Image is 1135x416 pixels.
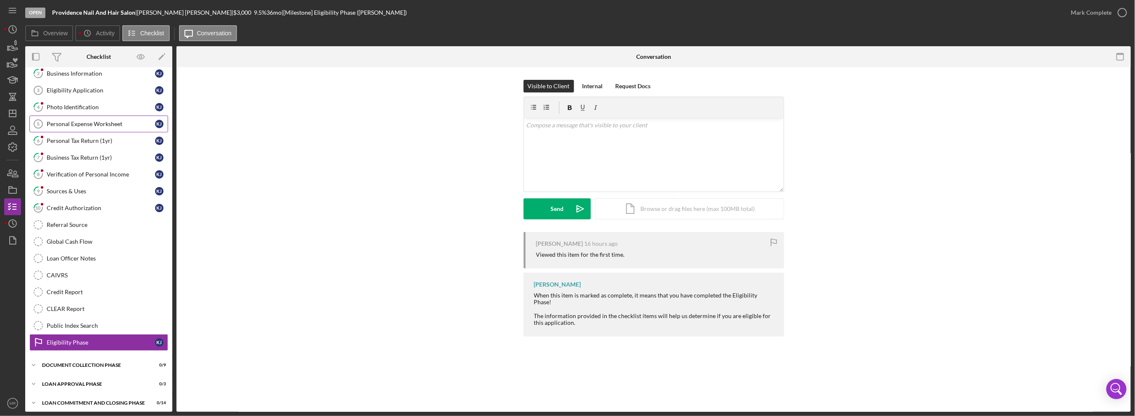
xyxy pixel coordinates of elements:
button: Visible to Client [524,80,574,92]
div: 9.5 % [254,9,266,16]
div: | [52,9,137,16]
div: K J [155,338,163,347]
tspan: 5 [37,121,40,126]
button: Request Docs [611,80,655,92]
button: MR [4,395,21,412]
div: Mark Complete [1071,4,1112,21]
tspan: 3 [37,88,40,93]
a: 2Business InformationKJ [29,65,168,82]
div: 0 / 9 [151,363,166,368]
div: K J [155,120,163,128]
tspan: 6 [37,138,40,143]
div: CAIVRS [47,272,168,279]
tspan: 4 [37,104,40,110]
div: Loan Officer Notes [47,255,168,262]
button: Checklist [122,25,170,41]
label: Checklist [140,30,164,37]
tspan: 8 [37,171,40,177]
div: Referral Source [47,221,168,228]
div: Checklist [87,53,111,60]
div: K J [155,170,163,179]
div: Open [25,8,45,18]
div: 0 / 3 [151,382,166,387]
div: Business Information [47,70,155,77]
div: Personal Expense Worksheet [47,121,155,127]
div: Photo Identification [47,104,155,111]
div: Credit Authorization [47,205,155,211]
a: Loan Officer Notes [29,250,168,267]
b: Providence Nail And Hair Salon [52,9,135,16]
label: Activity [96,30,114,37]
div: Sources & Uses [47,188,155,195]
button: Overview [25,25,73,41]
div: Verification of Personal Income [47,171,155,178]
a: 7Business Tax Return (1yr)KJ [29,149,168,166]
a: 5Personal Expense WorksheetKJ [29,116,168,132]
text: MR [10,401,16,406]
div: | [Milestone] Eligibility Phase ([PERSON_NAME]) [282,9,407,16]
div: Personal Tax Return (1yr) [47,137,155,144]
label: Conversation [197,30,232,37]
a: CAIVRS [29,267,168,284]
div: Document Collection Phase [42,363,145,368]
div: [PERSON_NAME] [PERSON_NAME] | [137,9,233,16]
button: Send [524,198,591,219]
div: Global Cash Flow [47,238,168,245]
div: Internal [582,80,603,92]
a: 8Verification of Personal IncomeKJ [29,166,168,183]
div: Conversation [636,53,671,60]
div: Business Tax Return (1yr) [47,154,155,161]
a: Global Cash Flow [29,233,168,250]
div: Request Docs [616,80,651,92]
tspan: 7 [37,155,40,160]
tspan: 9 [37,188,40,194]
span: $3,000 [233,9,251,16]
div: Send [550,198,564,219]
div: K J [155,103,163,111]
a: Public Index Search [29,317,168,334]
div: Eligibility Application [47,87,155,94]
div: 0 / 14 [151,400,166,405]
div: K J [155,153,163,162]
a: 4Photo IdentificationKJ [29,99,168,116]
div: K J [155,187,163,195]
div: 36 mo [266,9,282,16]
a: 9Sources & UsesKJ [29,183,168,200]
div: Loan Commitment and Closing Phase [42,400,145,405]
div: Public Index Search [47,322,168,329]
a: Referral Source [29,216,168,233]
a: CLEAR Report [29,300,168,317]
a: 6Personal Tax Return (1yr)KJ [29,132,168,149]
div: Loan Approval Phase [42,382,145,387]
div: When this item is marked as complete, it means that you have completed the Eligibility Phase! The... [534,292,776,326]
button: Internal [578,80,607,92]
a: Eligibility PhaseKJ [29,334,168,351]
time: 2025-09-10 21:31 [585,240,618,247]
button: Conversation [179,25,237,41]
div: [PERSON_NAME] [534,281,581,288]
div: K J [155,204,163,212]
div: Open Intercom Messenger [1106,379,1127,399]
div: K J [155,137,163,145]
div: Credit Report [47,289,168,295]
button: Activity [75,25,120,41]
a: 3Eligibility ApplicationKJ [29,82,168,99]
div: K J [155,86,163,95]
div: [PERSON_NAME] [536,240,583,247]
div: Viewed this item for the first time. [536,251,625,258]
tspan: 2 [37,71,40,76]
div: Visible to Client [528,80,570,92]
div: K J [155,69,163,78]
a: Credit Report [29,284,168,300]
button: Mark Complete [1063,4,1131,21]
div: Eligibility Phase [47,339,155,346]
label: Overview [43,30,68,37]
div: CLEAR Report [47,305,168,312]
tspan: 10 [36,205,41,211]
a: 10Credit AuthorizationKJ [29,200,168,216]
